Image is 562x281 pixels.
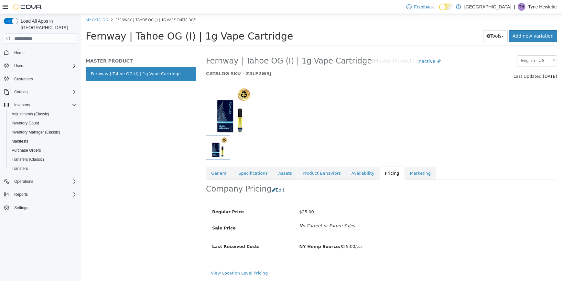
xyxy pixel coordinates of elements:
[125,57,386,63] h5: CATALOG SKU - Z3LF2W5J
[9,165,77,172] span: Transfers
[428,16,476,28] a: Add new variation
[125,170,191,180] h2: Company Pricing
[439,4,453,10] input: Dark Mode
[12,148,41,153] span: Purchase Orders
[518,3,525,11] div: Tyne Hewlette
[12,111,49,117] span: Adjustments (Classic)
[12,139,28,144] span: Manifests
[14,63,24,68] span: Users
[1,74,80,84] button: Customers
[14,50,25,55] span: Home
[9,137,77,145] span: Manifests
[14,76,33,82] span: Customers
[12,178,36,185] button: Operations
[219,209,274,214] i: No Current or Future Sales
[9,128,77,136] span: Inventory Manager (Classic)
[9,128,63,136] a: Inventory Manager (Classic)
[1,100,80,110] button: Inventory
[414,4,434,10] span: Feedback
[125,42,291,52] span: Fernway | Tahoe OG (I) | 1g Vape Cartridge
[437,42,468,52] span: English - US
[404,0,437,13] a: Feedback
[14,89,27,95] span: Catalog
[5,53,115,67] a: Fernway | Tahoe OG (I) | 1g Vape Cartridge
[1,190,80,199] button: Reports
[5,3,27,8] a: My Catalog
[433,60,462,65] span: Last Updated:
[217,153,265,166] a: Product Behaviors
[6,146,80,155] button: Purchase Orders
[519,3,524,11] span: TH
[12,204,31,212] a: Settings
[1,203,80,212] button: Settings
[12,166,28,171] span: Transfers
[9,146,44,154] a: Purchase Orders
[12,204,77,212] span: Settings
[9,156,47,163] a: Transfers (Classic)
[12,101,33,109] button: Inventory
[191,170,207,182] button: Edit
[12,191,77,198] span: Reports
[131,230,179,235] span: Last Received Costs
[12,88,30,96] button: Catalog
[9,137,31,145] a: Manifests
[1,48,80,57] button: Home
[464,3,512,11] p: [GEOGRAPHIC_DATA]
[324,153,355,166] a: Marketing
[5,17,212,28] span: Fernway | Tahoe OG (I) | 1g Vape Cartridge
[5,44,115,50] h5: MASTER PRODUCT
[9,119,77,127] span: Inventory Count
[12,178,77,185] span: Operations
[1,177,80,186] button: Operations
[333,41,363,53] a: Inactive
[402,16,427,28] button: Tools
[14,102,30,108] span: Inventory
[337,45,355,50] span: Inactive
[14,192,28,197] span: Reports
[9,110,77,118] span: Adjustments (Classic)
[1,88,80,97] button: Catalog
[219,230,281,235] span: $25.00/ea
[12,88,77,96] span: Catalog
[12,62,27,70] button: Users
[192,153,216,166] a: Assets
[6,164,80,173] button: Transfers
[12,49,27,57] a: Home
[131,195,163,200] span: Regular Price
[291,45,333,50] small: [Master Product]
[9,119,42,127] a: Inventory Count
[18,18,77,31] span: Load All Apps in [GEOGRAPHIC_DATA]
[125,153,152,166] a: General
[130,257,187,262] a: View Location Level Pricing
[6,110,80,119] button: Adjustments (Classic)
[14,205,28,210] span: Settings
[265,153,299,166] a: Availability
[514,3,515,11] p: |
[436,41,476,53] a: English - US
[12,130,60,135] span: Inventory Manager (Classic)
[12,75,36,83] a: Customers
[13,4,42,10] img: Cova
[219,230,260,235] b: NY Hemp Source:
[439,10,439,11] span: Dark Mode
[12,101,77,109] span: Inventory
[12,121,39,126] span: Inventory Count
[6,137,80,146] button: Manifests
[12,191,30,198] button: Reports
[9,165,30,172] a: Transfers
[528,3,557,11] p: Tyne Hewlette
[4,45,77,229] nav: Complex example
[12,48,77,56] span: Home
[12,75,77,83] span: Customers
[9,146,77,154] span: Purchase Orders
[12,62,77,70] span: Users
[6,119,80,128] button: Inventory Count
[12,157,44,162] span: Transfers (Classic)
[462,60,476,65] span: [DATE]
[14,179,33,184] span: Operations
[35,3,115,8] span: Fernway | Tahoe OG (I) | 1g Vape Cartridge
[219,195,233,200] span: $25.00
[152,153,192,166] a: Specifications
[131,212,155,217] span: Sale Price
[6,128,80,137] button: Inventory Manager (Classic)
